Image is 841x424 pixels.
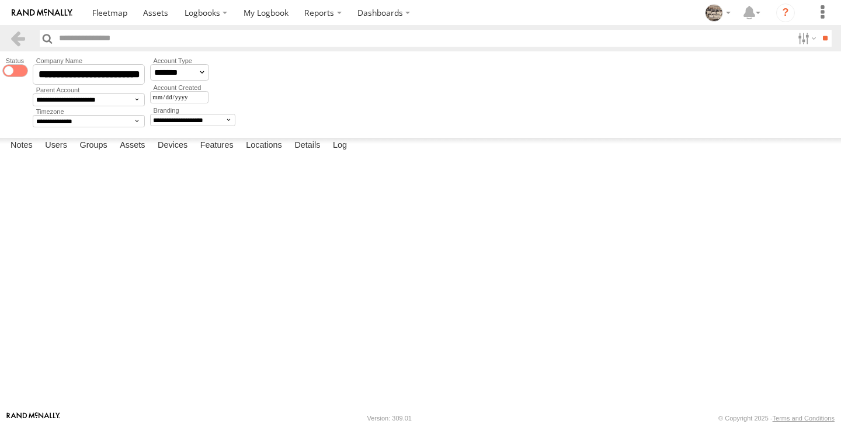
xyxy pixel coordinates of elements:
[701,4,735,22] div: Vlad h
[289,138,326,154] label: Details
[33,57,145,64] label: Company Name
[718,415,835,422] div: © Copyright 2025 -
[327,138,353,154] label: Log
[776,4,795,22] i: ?
[793,30,818,47] label: Search Filter Options
[114,138,151,154] label: Assets
[12,9,72,17] img: rand-logo.svg
[2,64,27,77] span: Enable/Disable Status
[367,415,412,422] div: Version: 309.01
[39,138,73,154] label: Users
[150,107,235,114] label: Branding
[773,415,835,422] a: Terms and Conditions
[152,138,193,154] label: Devices
[6,412,60,424] a: Visit our Website
[33,108,145,115] label: Timezone
[194,138,239,154] label: Features
[240,138,288,154] label: Locations
[74,138,113,154] label: Groups
[2,57,27,64] label: Status
[150,57,209,64] label: Account Type
[33,86,145,93] label: Parent Account
[150,84,208,91] label: Account Created
[9,30,26,47] a: Back to previous Page
[5,138,39,154] label: Notes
